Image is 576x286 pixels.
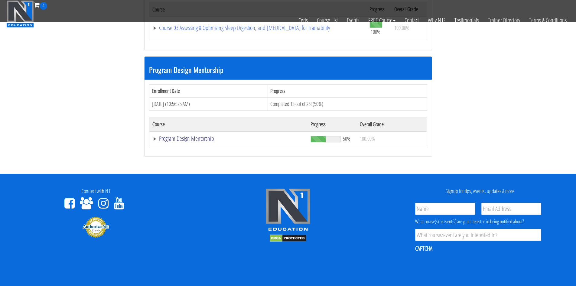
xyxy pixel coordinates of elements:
[357,117,427,131] th: Overall Grade
[357,131,427,146] td: 100.00%
[268,85,427,98] th: Progress
[389,188,571,194] h4: Signup for tips, events, updates & more
[149,85,268,98] th: Enrollment Date
[149,97,268,110] td: [DATE] (10:56:25 AM)
[312,10,342,31] a: Course List
[364,10,400,31] a: FREE Course
[152,25,363,31] a: Course 03 Assessing & Optimizing Sleep Digestion, and [MEDICAL_DATA] for Trainability
[525,10,571,31] a: Terms & Conditions
[415,229,541,241] input: What course/event are you interested in?
[294,10,312,31] a: Certs
[82,216,109,238] img: Authorize.Net Merchant - Click to Verify
[400,10,423,31] a: Contact
[34,1,47,9] a: 0
[371,28,380,35] span: 100%
[481,203,541,215] input: Email Address
[265,188,311,233] img: n1-edu-logo
[40,2,47,10] span: 0
[6,0,34,28] img: n1-education
[149,117,308,131] th: Course
[342,10,364,31] a: Events
[415,218,541,225] div: What course(s) or event(s) are you interested in being notified about?
[152,136,304,142] a: Program Design Mentorship
[415,256,507,280] iframe: reCAPTCHA
[415,245,432,252] label: CAPTCHA
[268,97,427,110] td: Completed 13 out of 26! (50%)
[423,10,450,31] a: Why N1?
[5,188,187,194] h4: Connect with N1
[450,10,483,31] a: Testimonials
[308,117,357,131] th: Progress
[149,66,427,74] h3: Program Design Mentorship
[270,235,306,242] img: DMCA.com Protection Status
[483,10,525,31] a: Trainer Directory
[415,203,475,215] input: Name
[343,135,350,142] span: 50%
